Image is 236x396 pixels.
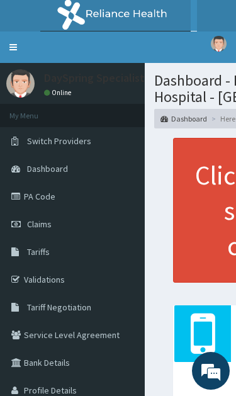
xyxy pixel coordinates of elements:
[27,218,52,230] span: Claims
[6,69,35,98] img: User Image
[44,88,74,97] a: Online
[211,36,227,52] img: User Image
[27,246,50,257] span: Tariffs
[27,302,91,313] span: Tariff Negotiation
[208,113,235,124] li: Here
[44,72,189,84] p: DaySpring Specialist Hospital
[27,135,91,147] span: Switch Providers
[160,113,207,124] a: Dashboard
[27,163,68,174] span: Dashboard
